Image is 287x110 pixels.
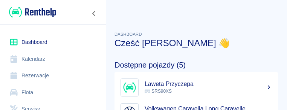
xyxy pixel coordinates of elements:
a: Renthelp logo [6,6,56,18]
a: Rezerwacje [6,67,100,84]
h4: Dostępne pojazdy (5) [114,60,278,69]
img: Renthelp logo [9,6,56,18]
a: Kalendarz [6,51,100,68]
a: ImageLaweta Przyczepa SRS90XS [114,75,278,100]
h5: Laweta Przyczepa [145,80,272,88]
span: SRS90XS [145,89,172,94]
a: Dashboard [6,34,100,51]
span: Dashboard [114,32,142,36]
button: Zwiń nawigację [89,9,100,18]
img: Image [122,80,137,95]
h3: Cześć [PERSON_NAME] 👋 [114,38,278,48]
a: Flota [6,84,100,101]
